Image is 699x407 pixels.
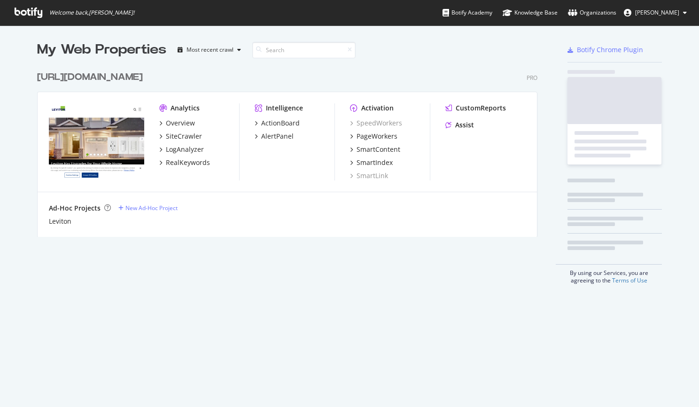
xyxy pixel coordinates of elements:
div: CustomReports [456,103,506,113]
div: Most recent crawl [186,47,233,53]
div: Botify Academy [443,8,492,17]
a: ActionBoard [255,118,300,128]
div: [URL][DOMAIN_NAME] [37,70,143,84]
a: SpeedWorkers [350,118,402,128]
div: Organizations [568,8,616,17]
div: SmartContent [357,145,400,154]
a: AlertPanel [255,132,294,141]
div: Knowledge Base [503,8,558,17]
div: AlertPanel [261,132,294,141]
a: SmartLink [350,171,388,180]
a: RealKeywords [159,158,210,167]
div: Intelligence [266,103,303,113]
a: Botify Chrome Plugin [567,45,643,55]
input: Search [252,42,356,58]
a: Overview [159,118,195,128]
div: Analytics [171,103,200,113]
div: By using our Services, you are agreeing to the [556,264,662,284]
img: https://leviton.com/ [49,103,144,180]
span: Welcome back, [PERSON_NAME] ! [49,9,134,16]
a: PageWorkers [350,132,397,141]
a: SmartContent [350,145,400,154]
a: New Ad-Hoc Project [118,204,178,212]
div: Assist [455,120,474,130]
div: Ad-Hoc Projects [49,203,101,213]
a: Leviton [49,217,71,226]
a: CustomReports [445,103,506,113]
button: [PERSON_NAME] [616,5,694,20]
div: Pro [527,74,537,82]
button: Most recent crawl [174,42,245,57]
div: My Web Properties [37,40,166,59]
div: New Ad-Hoc Project [125,204,178,212]
a: [URL][DOMAIN_NAME] [37,70,147,84]
div: SmartIndex [357,158,393,167]
div: Botify Chrome Plugin [577,45,643,55]
div: Activation [361,103,394,113]
div: RealKeywords [166,158,210,167]
a: SiteCrawler [159,132,202,141]
a: LogAnalyzer [159,145,204,154]
div: SiteCrawler [166,132,202,141]
div: grid [37,59,545,237]
div: PageWorkers [357,132,397,141]
a: Assist [445,120,474,130]
span: James Monsees [635,8,679,16]
div: Overview [166,118,195,128]
div: ActionBoard [261,118,300,128]
a: SmartIndex [350,158,393,167]
a: Terms of Use [612,276,647,284]
div: LogAnalyzer [166,145,204,154]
